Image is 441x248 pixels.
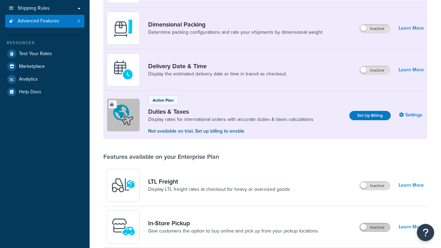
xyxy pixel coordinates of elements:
[5,73,84,85] a: Analytics
[111,58,135,82] img: gfkeb5ejjkALwAAAABJRU5ErkJggg==
[5,60,84,73] a: Marketplace
[19,76,38,82] span: Analytics
[103,153,219,161] div: Features available on your Enterprise Plan
[148,228,318,235] a: Give customers the option to buy online and pick up from your pickup locations
[399,110,424,120] a: Settings
[18,6,50,11] span: Shipping Rules
[148,116,314,123] a: Display rates for international orders with accurate duties & taxes calculations
[148,108,314,115] a: Duties & Taxes
[148,127,314,135] p: Not available on trial. Set up billing to enable
[5,15,84,28] li: Advanced Features
[399,23,424,33] a: Learn More
[5,40,84,46] div: Resources
[5,48,84,60] a: Test Your Rates
[19,89,41,95] span: Help Docs
[399,222,424,232] a: Learn More
[111,215,135,239] img: wfgcfpwTIucLEAAAAASUVORK5CYII=
[399,65,424,75] a: Learn More
[5,86,84,98] a: Help Docs
[399,180,424,190] a: Learn More
[78,18,80,24] span: 0
[148,219,318,227] a: In-Store Pickup
[111,16,135,40] img: DTVBYsAAAAAASUVORK5CYII=
[417,224,434,241] button: Open Resource Center
[5,15,84,28] a: Advanced Features0
[148,178,290,185] a: LTL Freight
[360,223,390,231] label: Inactive
[19,51,52,57] span: Test Your Rates
[148,62,287,70] a: Delivery Date & Time
[111,173,135,197] img: y79ZsPf0fXUFUhFXDzUgf+ktZg5F2+ohG75+v3d2s1D9TjoU8PiyCIluIjV41seZevKCRuEjTPPOKHJsQcmKCXGdfprl3L4q7...
[18,18,59,24] span: Advanced Features
[360,66,390,74] label: Inactive
[148,186,290,193] a: Display LTL freight rates at checkout for heavy or oversized goods
[148,21,322,28] a: Dimensional Packing
[360,24,390,33] label: Inactive
[148,71,287,77] a: Display the estimated delivery date or time in transit as checkout.
[153,97,174,103] p: Active Plan
[5,2,84,15] a: Shipping Rules
[19,64,45,70] span: Marketplace
[148,29,322,36] a: Determine packing configurations and rate your shipments by dimensional weight
[360,182,390,190] label: Inactive
[349,111,391,120] a: Set Up Billing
